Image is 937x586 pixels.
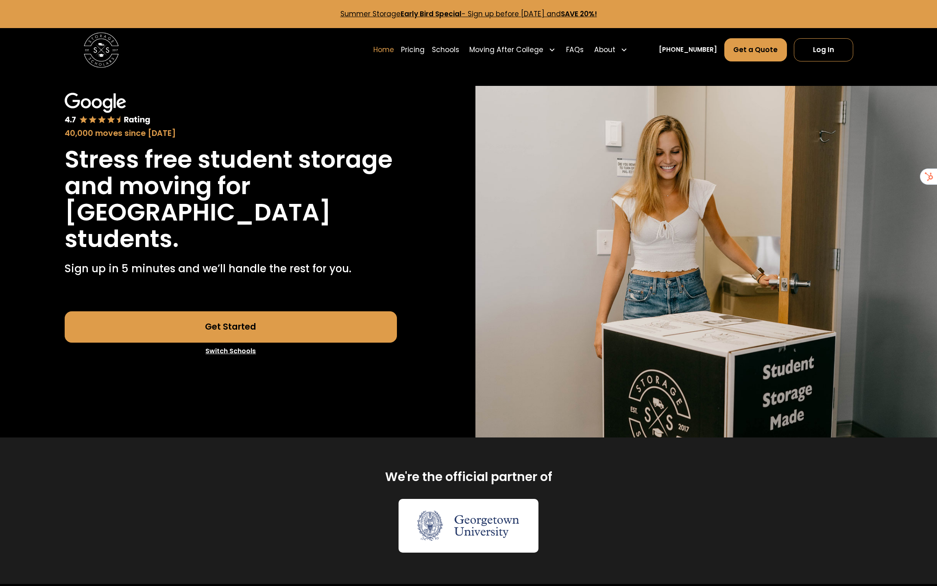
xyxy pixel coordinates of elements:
[401,9,462,19] strong: Early Bird Special
[65,225,179,252] h1: students.
[724,38,787,62] a: Get a Quote
[469,45,543,55] div: Moving After College
[561,9,597,19] strong: SAVE 20%!
[591,37,631,62] div: About
[794,38,853,62] a: Log In
[432,37,459,62] a: Schools
[65,127,397,139] div: 40,000 moves since [DATE]
[65,93,150,126] img: Google 4.7 star rating
[84,33,119,68] img: Storage Scholars main logo
[65,261,351,277] p: Sign up in 5 minutes and we’ll handle the rest for you.
[65,311,397,343] a: Get Started
[466,37,559,62] div: Moving After College
[401,37,425,62] a: Pricing
[594,45,615,55] div: About
[659,45,717,55] a: [PHONE_NUMBER]
[340,9,597,19] a: Summer StorageEarly Bird Special- Sign up before [DATE] andSAVE 20%!
[566,37,584,62] a: FAQs
[65,199,331,225] h1: [GEOGRAPHIC_DATA]
[65,343,397,360] a: Switch Schools
[385,469,552,485] h2: We're the official partner of
[475,86,937,437] img: Storage Scholars will have everything waiting for you in your room when you arrive to campus.
[65,146,397,199] h1: Stress free student storage and moving for
[373,37,394,62] a: Home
